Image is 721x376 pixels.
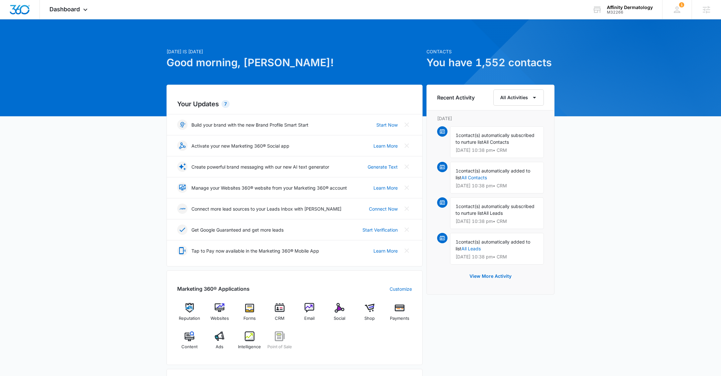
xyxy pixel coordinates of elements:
div: notifications count [679,2,684,7]
span: contact(s) automatically subscribed to nurture list [456,204,534,216]
h6: Recent Activity [437,94,475,101]
h2: Marketing 360® Applications [177,285,250,293]
a: Forms [237,303,262,326]
span: 1 [456,168,458,173]
a: Customize [390,286,412,292]
p: Connect more lead sources to your Leads Inbox with [PERSON_NAME] [191,205,341,212]
span: contact(s) automatically added to list [456,239,530,251]
p: Build your brand with the new Brand Profile Smart Start [191,121,308,128]
a: Generate Text [368,163,398,170]
a: Content [177,331,202,355]
a: Websites [207,303,232,326]
span: All Contacts [483,139,509,145]
span: Reputation [179,315,200,322]
a: Email [297,303,322,326]
a: Shop [357,303,382,326]
span: 1 [456,132,458,138]
p: [DATE] 10:38 pm • CRM [456,219,538,224]
h1: You have 1,552 contacts [426,55,554,70]
p: Manage your Websites 360® website from your Marketing 360® account [191,184,347,191]
p: [DATE] [437,115,544,122]
p: Get Google Guaranteed and get more leads [191,226,284,233]
button: Close [402,204,412,214]
span: Ads [216,344,223,350]
span: Websites [210,315,229,322]
button: All Activities [493,89,544,106]
a: Point of Sale [267,331,292,355]
div: 7 [221,100,230,108]
span: contact(s) automatically added to list [456,168,530,180]
p: [DATE] 10:38 pm • CRM [456,183,538,188]
button: Close [402,225,412,235]
span: All Leads [483,210,503,216]
span: Intelligence [238,344,261,350]
a: Learn More [373,184,398,191]
span: Forms [243,315,256,322]
a: Reputation [177,303,202,326]
p: [DATE] is [DATE] [167,48,423,55]
span: CRM [275,315,285,322]
a: All Leads [461,246,481,251]
button: View More Activity [463,268,518,284]
button: Close [402,183,412,193]
p: Tap to Pay now available in the Marketing 360® Mobile App [191,247,319,254]
span: Dashboard [49,6,80,13]
a: CRM [267,303,292,326]
a: Payments [387,303,412,326]
p: [DATE] 10:38 pm • CRM [456,255,538,259]
span: Payments [390,315,409,322]
p: Activate your new Marketing 360® Social app [191,142,289,149]
span: 1 [456,239,458,245]
div: account name [607,5,653,10]
a: Ads [207,331,232,355]
a: Learn More [373,142,398,149]
p: Create powerful brand messaging with our new AI text generator [191,163,329,170]
a: Connect Now [369,205,398,212]
p: [DATE] 10:38 pm • CRM [456,148,538,152]
a: Learn More [373,247,398,254]
span: 1 [679,2,684,7]
span: Shop [364,315,375,322]
a: Start Verification [362,226,398,233]
p: Contacts [426,48,554,55]
span: Social [334,315,345,322]
a: Social [327,303,352,326]
h1: Good morning, [PERSON_NAME]! [167,55,423,70]
h2: Your Updates [177,99,412,109]
button: Close [402,141,412,151]
a: Start Now [376,121,398,128]
a: Intelligence [237,331,262,355]
span: 1 [456,204,458,209]
button: Close [402,120,412,130]
span: Email [304,315,315,322]
a: All Contacts [461,175,487,180]
span: Content [181,344,198,350]
span: contact(s) automatically subscribed to nurture list [456,132,534,145]
div: account id [607,10,653,15]
span: Point of Sale [267,344,292,350]
button: Close [402,162,412,172]
button: Close [402,245,412,256]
